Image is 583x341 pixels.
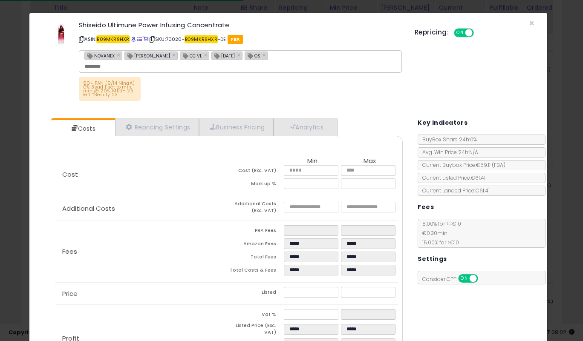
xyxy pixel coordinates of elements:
h3: Shiseido Ultimune Power Infusing Concentrate [79,22,402,28]
span: BuyBox Share 24h: 0% [418,136,477,143]
p: Price [55,290,227,297]
span: Current Landed Price: €61.41 [418,187,490,194]
span: €59.11 [476,161,505,169]
span: OS [245,52,260,59]
span: Avg. Win Price 24h: N/A [418,149,478,156]
td: FBA Fees [227,225,284,238]
span: CC VL [180,52,202,59]
em: B09MKR9HXR [96,35,130,43]
span: ON [455,29,465,37]
td: Total Fees [227,252,284,265]
span: NOVANEX [85,52,115,59]
p: Fees [55,248,227,255]
td: Cost (Exc. VAT) [227,165,284,178]
td: Total Costs & Fees [227,265,284,278]
span: Consider CPT: [418,275,489,283]
a: Analytics [274,118,337,136]
span: 8.00 % for <= €10 [418,220,461,246]
span: 15.00 % for > €10 [418,239,459,246]
td: Mark up % [227,178,284,192]
span: [DATE] [212,52,235,59]
span: [PERSON_NAME] [125,52,170,59]
p: Additional Costs [55,205,227,212]
span: OFF [477,275,491,282]
a: BuyBox page [131,36,136,43]
img: 310521-DzLL._SL60_.jpg [49,22,74,47]
span: FBA [228,35,243,44]
td: Amazon Fees [227,238,284,252]
span: ( FBA ) [492,161,505,169]
a: × [172,51,177,59]
a: × [237,51,242,59]
h5: Fees [418,202,434,212]
span: ON [459,275,470,282]
span: Current Listed Price: €61.41 [418,174,485,181]
span: €0.30 min [418,229,447,237]
td: Listed [227,287,284,300]
em: B09MKR9HXR [185,35,218,43]
span: × [529,17,534,29]
a: × [263,51,268,59]
h5: Settings [418,254,447,264]
p: ASIN: | SKU: 70020- -DE [79,32,402,46]
a: × [204,51,209,59]
p: 90+ PAN (9/14 NinaA) 0% 3sad | set to min, min @ 20%, MBB - 25 left *Beauty123 [79,77,141,101]
a: All offer listings [137,36,142,43]
th: Max [341,158,398,165]
a: Your listing only [143,36,148,43]
a: Business Pricing [199,118,274,136]
th: Min [284,158,341,165]
a: Repricing Settings [115,118,199,136]
td: Vat % [227,309,284,322]
h5: Key Indicators [418,117,468,128]
td: Listed Price (Exc. VAT) [227,322,284,338]
p: Cost [55,171,227,178]
a: × [117,51,122,59]
span: OFF [472,29,486,37]
a: Costs [51,120,114,137]
span: Current Buybox Price: [418,161,505,169]
td: Additional Costs (Exc. VAT) [227,201,284,216]
h5: Repricing: [415,29,449,36]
